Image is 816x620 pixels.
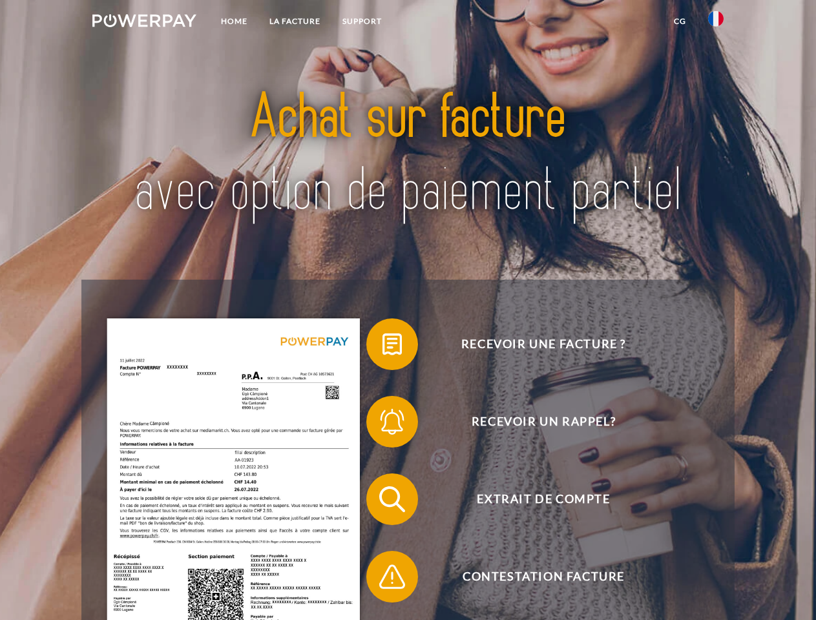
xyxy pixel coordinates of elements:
[663,10,697,33] a: CG
[210,10,258,33] a: Home
[366,551,702,603] button: Contestation Facture
[366,473,702,525] button: Extrait de compte
[123,62,693,247] img: title-powerpay_fr.svg
[385,318,702,370] span: Recevoir une facture ?
[366,396,702,448] button: Recevoir un rappel?
[92,14,196,27] img: logo-powerpay-white.svg
[376,483,408,515] img: qb_search.svg
[376,328,408,360] img: qb_bill.svg
[385,551,702,603] span: Contestation Facture
[385,473,702,525] span: Extrait de compte
[376,561,408,593] img: qb_warning.svg
[258,10,331,33] a: LA FACTURE
[376,406,408,438] img: qb_bell.svg
[385,396,702,448] span: Recevoir un rappel?
[366,318,702,370] button: Recevoir une facture ?
[708,11,724,26] img: fr
[331,10,393,33] a: Support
